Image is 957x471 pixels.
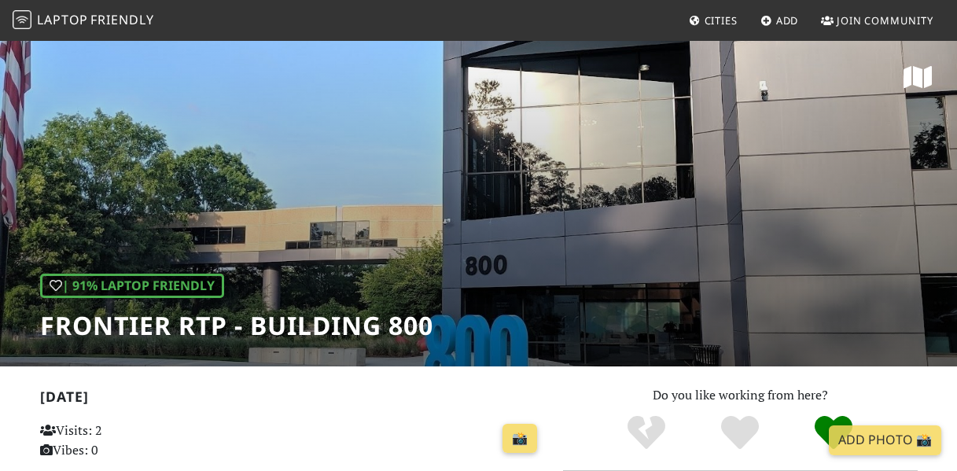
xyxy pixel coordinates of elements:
a: Add [754,6,805,35]
p: Visits: 2 Vibes: 0 [40,421,196,461]
a: 📸 [502,424,537,454]
a: Join Community [815,6,940,35]
div: | 91% Laptop Friendly [40,274,224,299]
span: Laptop [37,11,88,28]
span: Add [776,13,799,28]
div: Yes [694,414,787,453]
a: LaptopFriendly LaptopFriendly [13,7,154,35]
span: Friendly [90,11,153,28]
a: Add Photo 📸 [829,425,941,455]
span: Join Community [837,13,933,28]
p: Do you like working from here? [563,385,918,406]
img: LaptopFriendly [13,10,31,29]
a: Cities [683,6,744,35]
div: Definitely! [786,414,880,453]
h2: [DATE] [40,388,544,411]
h1: Frontier RTP - Building 800 [40,311,433,340]
span: Cities [705,13,738,28]
div: No [600,414,694,453]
